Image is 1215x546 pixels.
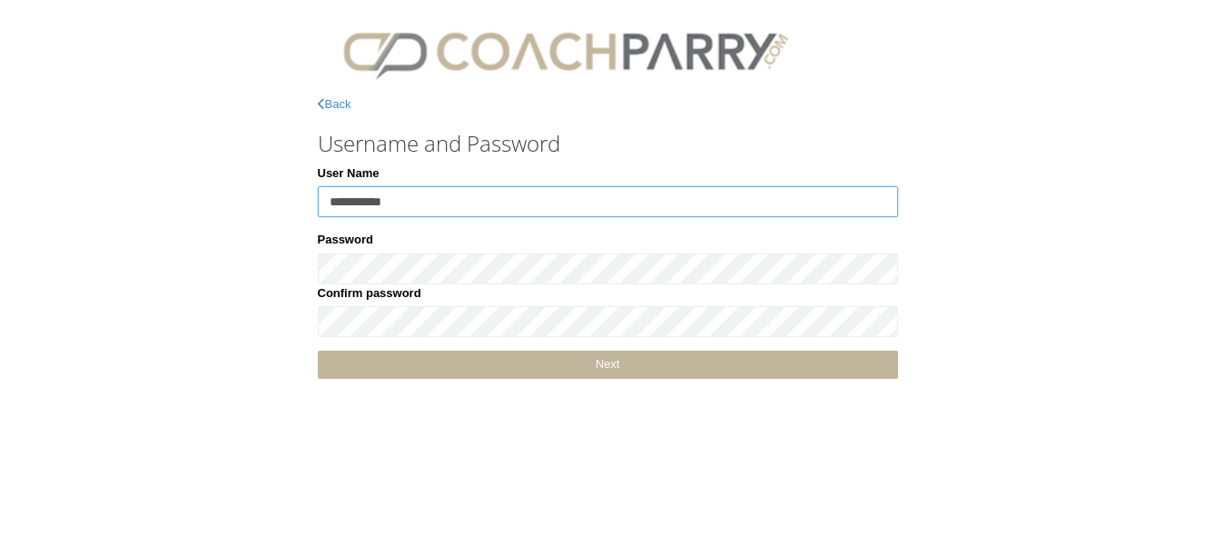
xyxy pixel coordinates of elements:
h3: Username and Password [318,132,898,155]
a: Next [318,351,898,379]
a: Back [318,97,351,111]
label: User Name [318,164,380,183]
img: CPlogo.png [318,18,814,86]
label: Password [318,231,373,249]
label: Confirm password [318,284,421,303]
